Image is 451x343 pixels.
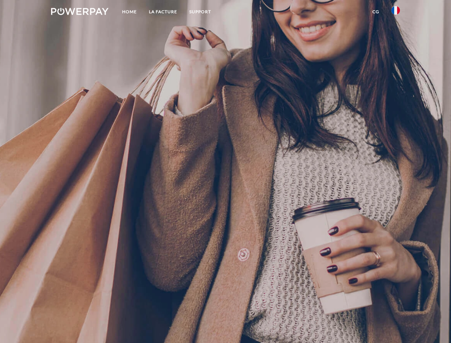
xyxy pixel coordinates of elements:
[116,5,143,18] a: Home
[183,5,217,18] a: Support
[51,8,109,15] img: logo-powerpay-white.svg
[391,6,400,15] img: fr
[366,5,385,18] a: CG
[143,5,183,18] a: LA FACTURE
